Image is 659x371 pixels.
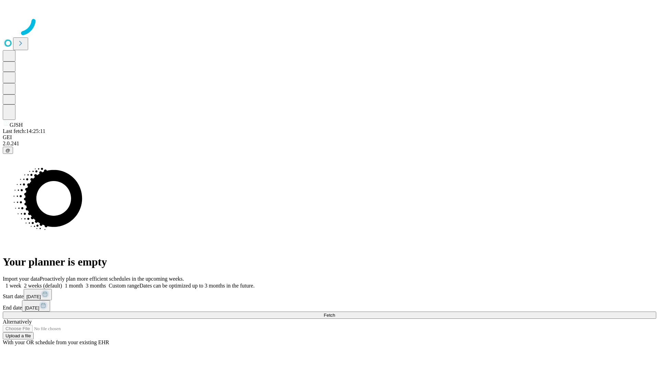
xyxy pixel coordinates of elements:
[3,276,40,282] span: Import your data
[3,319,32,325] span: Alternatively
[25,305,39,311] span: [DATE]
[26,294,41,299] span: [DATE]
[22,300,50,312] button: [DATE]
[3,128,45,134] span: Last fetch: 14:25:11
[3,147,13,154] button: @
[86,283,106,289] span: 3 months
[3,140,656,147] div: 2.0.241
[65,283,83,289] span: 1 month
[24,283,62,289] span: 2 weeks (default)
[3,256,656,268] h1: Your planner is empty
[3,339,109,345] span: With your OR schedule from your existing EHR
[109,283,139,289] span: Custom range
[10,122,23,128] span: GJSH
[40,276,184,282] span: Proactively plan more efficient schedules in the upcoming weeks.
[324,313,335,318] span: Fetch
[139,283,254,289] span: Dates can be optimized up to 3 months in the future.
[5,283,21,289] span: 1 week
[24,289,52,300] button: [DATE]
[3,134,656,140] div: GEI
[5,148,10,153] span: @
[3,289,656,300] div: Start date
[3,312,656,319] button: Fetch
[3,300,656,312] div: End date
[3,332,34,339] button: Upload a file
